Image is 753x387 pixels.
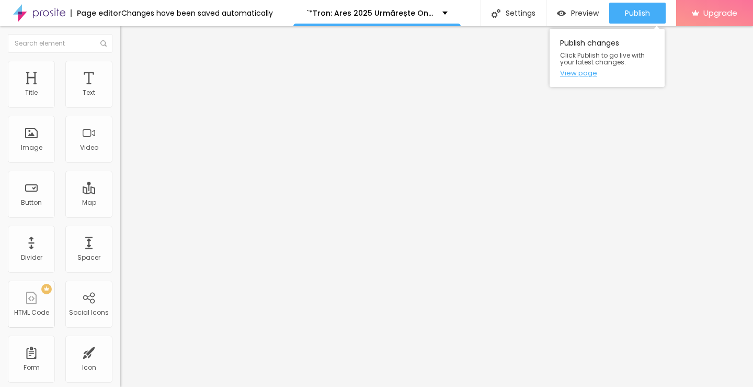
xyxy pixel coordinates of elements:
[492,9,500,18] img: Icone
[24,364,40,371] div: Form
[69,309,109,316] div: Social Icons
[100,40,107,47] img: Icone
[82,364,96,371] div: Icon
[550,29,665,87] div: Publish changes
[557,9,566,18] img: view-1.svg
[560,52,654,65] span: Click Publish to go live with your latest changes.
[120,26,753,387] iframe: Editor
[21,144,42,151] div: Image
[83,89,95,96] div: Text
[121,9,273,17] div: Changes have been saved automatically
[571,9,599,17] span: Preview
[21,199,42,206] div: Button
[80,144,98,151] div: Video
[14,309,49,316] div: HTML Code
[82,199,96,206] div: Map
[703,8,737,17] span: Upgrade
[306,9,435,17] p: `*Tron: Ares 2025 Urmărește Online Subtitrat Română HD
[21,254,42,261] div: Divider
[71,9,121,17] div: Page editor
[8,34,112,53] input: Search element
[560,70,654,76] a: View page
[609,3,666,24] button: Publish
[625,9,650,17] span: Publish
[25,89,38,96] div: Title
[77,254,100,261] div: Spacer
[546,3,609,24] button: Preview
